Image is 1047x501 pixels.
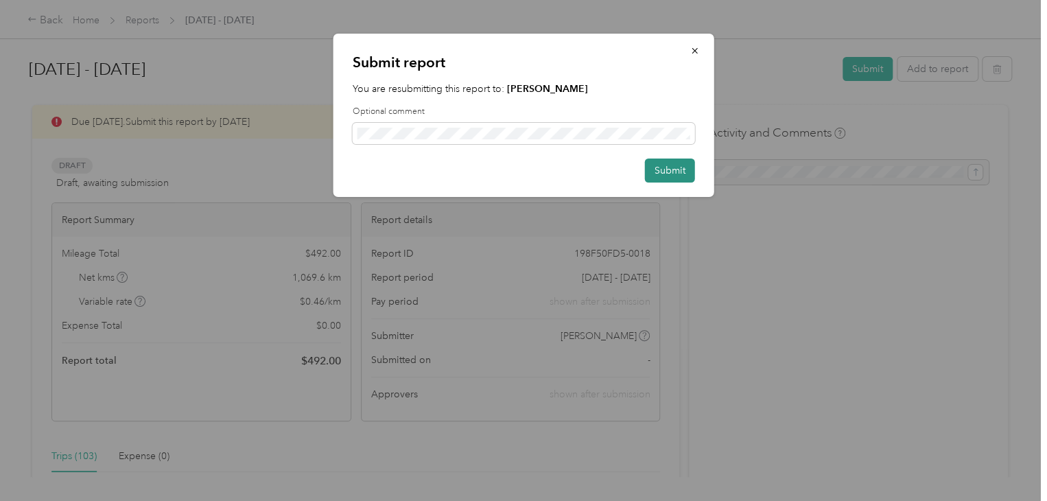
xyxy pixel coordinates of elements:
label: Optional comment [353,106,695,118]
iframe: Everlance-gr Chat Button Frame [970,424,1047,501]
strong: [PERSON_NAME] [507,83,588,95]
p: Submit report [353,53,695,72]
button: Submit [645,159,695,183]
p: You are resubmitting this report to: [353,82,695,96]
